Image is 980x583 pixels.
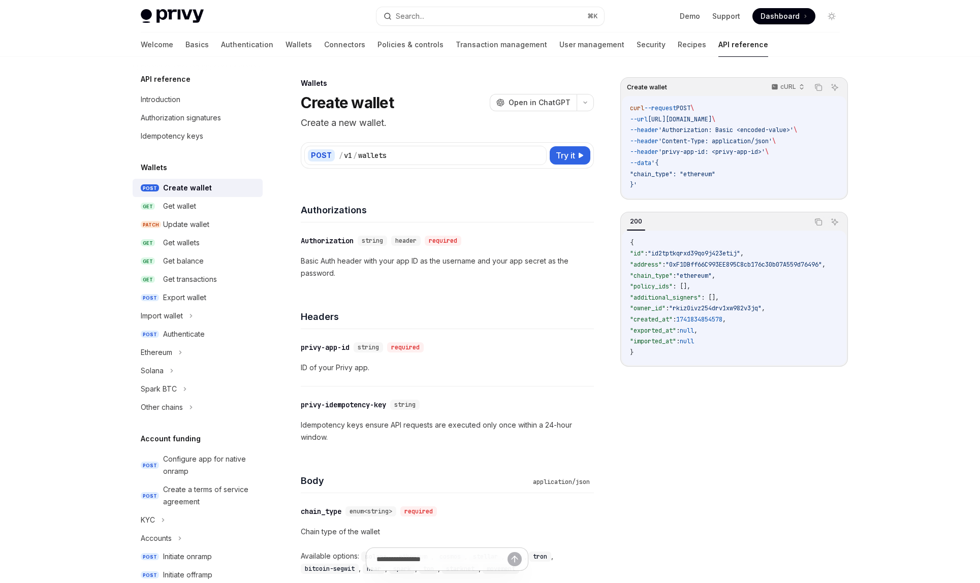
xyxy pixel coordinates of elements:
[387,342,424,352] div: required
[376,7,604,25] button: Search...⌘K
[644,104,676,112] span: --request
[680,327,694,335] span: null
[358,343,379,351] span: string
[141,514,155,526] div: KYC
[133,90,263,109] a: Introduction
[141,93,180,106] div: Introduction
[718,33,768,57] a: API reference
[651,159,658,167] span: '{
[509,98,571,108] span: Open in ChatGPT
[301,342,350,352] div: privy-app-id
[133,480,263,511] a: POSTCreate a terms of service agreement
[630,282,673,290] span: "policy_ids"
[133,270,263,288] a: GETGet transactions
[630,170,715,178] span: "chain_type": "ethereum"
[425,236,461,246] div: required
[141,184,159,192] span: POST
[141,553,159,561] span: POST
[308,149,335,161] div: POST
[766,79,809,96] button: cURL
[680,11,700,21] a: Demo
[828,215,841,229] button: Ask AI
[133,450,263,480] a: POSTConfigure app for native onramp
[301,362,594,374] p: ID of your Privy app.
[630,249,644,257] span: "id"
[163,483,257,508] div: Create a terms of service agreement
[141,33,173,57] a: Welcome
[772,137,776,145] span: \
[141,294,159,302] span: POST
[666,261,822,269] span: "0xF1DBff66C993EE895C8cb176c30b07A559d76496"
[141,462,159,469] span: POST
[141,73,191,85] h5: API reference
[141,383,177,395] div: Spark BTC
[163,453,257,477] div: Configure app for native onramp
[141,221,161,229] span: PATCH
[630,159,651,167] span: --data
[301,474,529,488] h4: Body
[676,337,680,345] span: :
[701,294,719,302] span: : [],
[550,146,590,165] button: Try it
[141,130,203,142] div: Idempotency keys
[812,81,825,94] button: Copy the contents from the code block
[141,365,164,377] div: Solana
[673,315,676,323] span: :
[508,552,522,566] button: Send message
[630,104,644,112] span: curl
[400,506,437,516] div: required
[630,327,676,335] span: "exported_at"
[680,337,694,345] span: null
[662,261,666,269] span: :
[630,348,634,357] span: }
[644,249,648,257] span: :
[752,8,815,24] a: Dashboard
[812,215,825,229] button: Copy the contents from the code block
[676,272,712,280] span: "ethereum"
[163,237,200,249] div: Get wallets
[377,33,444,57] a: Policies & controls
[630,337,676,345] span: "imported_at"
[141,433,201,445] h5: Account funding
[163,182,212,194] div: Create wallet
[824,8,840,24] button: Toggle dark mode
[676,327,680,335] span: :
[630,304,666,312] span: "owner_id"
[362,237,383,245] span: string
[587,12,598,20] span: ⌘ K
[133,325,263,343] a: POSTAuthenticate
[690,104,694,112] span: \
[762,304,765,312] span: ,
[133,234,263,252] a: GETGet wallets
[163,200,196,212] div: Get wallet
[141,203,155,210] span: GET
[185,33,209,57] a: Basics
[765,148,769,156] span: \
[353,150,357,160] div: /
[301,93,394,112] h1: Create wallet
[301,116,594,130] p: Create a new wallet.
[666,304,669,312] span: :
[141,257,155,265] span: GET
[559,33,624,57] a: User management
[648,249,740,257] span: "id2tptkqrxd39qo9j423etij"
[673,282,690,290] span: : [],
[141,532,172,544] div: Accounts
[678,33,706,57] a: Recipes
[133,252,263,270] a: GETGet balance
[395,237,417,245] span: header
[630,272,673,280] span: "chain_type"
[344,150,352,160] div: v1
[133,197,263,215] a: GETGet wallet
[141,492,159,500] span: POST
[722,315,726,323] span: ,
[630,261,662,269] span: "address"
[630,115,648,123] span: --url
[556,149,575,161] span: Try it
[301,236,354,246] div: Authorization
[828,81,841,94] button: Ask AI
[133,547,263,566] a: POSTInitiate onramp
[301,203,594,217] h4: Authorizations
[221,33,273,57] a: Authentication
[676,315,722,323] span: 1741834854578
